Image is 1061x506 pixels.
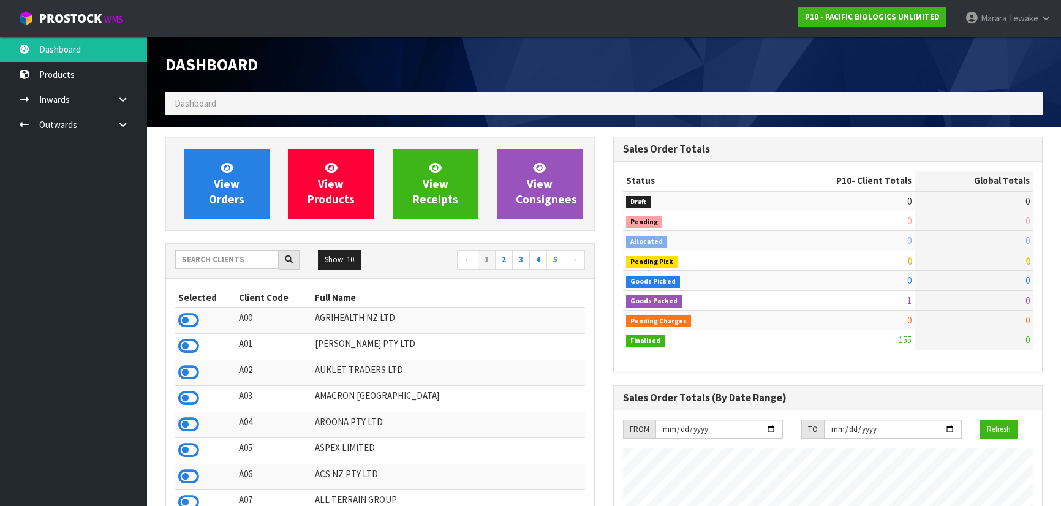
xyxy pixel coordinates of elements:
[209,160,244,206] span: View Orders
[312,438,585,464] td: ASPEX LIMITED
[312,308,585,334] td: AGRIHEALTH NZ LTD
[546,250,564,270] a: 5
[623,171,758,191] th: Status
[907,314,912,326] span: 0
[236,412,312,437] td: A04
[236,438,312,464] td: A05
[626,256,678,268] span: Pending Pick
[413,160,458,206] span: View Receipts
[478,250,496,270] a: 1
[623,143,1033,155] h3: Sales Order Totals
[495,250,513,270] a: 2
[899,334,912,346] span: 155
[236,464,312,489] td: A06
[308,160,355,206] span: View Products
[907,255,912,266] span: 0
[312,334,585,360] td: [PERSON_NAME] PTY LTD
[907,274,912,286] span: 0
[312,386,585,412] td: AMACRON [GEOGRAPHIC_DATA]
[626,196,651,208] span: Draft
[758,171,915,191] th: - Client Totals
[390,250,586,271] nav: Page navigation
[1025,334,1030,346] span: 0
[1008,12,1038,24] span: Tewake
[981,12,1006,24] span: Marara
[836,175,851,186] span: P10
[626,315,691,328] span: Pending Charges
[497,149,583,219] a: ViewConsignees
[798,7,946,27] a: P10 - PACIFIC BIOLOGICS UNLIMITED
[236,360,312,385] td: A02
[915,171,1033,191] th: Global Totals
[236,288,312,308] th: Client Code
[564,250,585,270] a: →
[1025,195,1030,207] span: 0
[236,334,312,360] td: A01
[626,216,662,228] span: Pending
[312,360,585,385] td: AUKLET TRADERS LTD
[175,288,236,308] th: Selected
[175,250,279,269] input: Search clients
[236,308,312,334] td: A00
[801,420,824,439] div: TO
[312,288,585,308] th: Full Name
[516,160,577,206] span: View Consignees
[457,250,478,270] a: ←
[626,276,680,288] span: Goods Picked
[318,250,361,270] button: Show: 10
[104,13,123,25] small: WMS
[393,149,478,219] a: ViewReceipts
[236,386,312,412] td: A03
[165,54,258,75] span: Dashboard
[980,420,1018,439] button: Refresh
[626,236,667,248] span: Allocated
[1025,215,1030,227] span: 0
[312,464,585,489] td: ACS NZ PTY LTD
[512,250,530,270] a: 3
[1025,314,1030,326] span: 0
[312,412,585,437] td: AROONA PTY LTD
[805,12,940,22] strong: P10 - PACIFIC BIOLOGICS UNLIMITED
[1025,255,1030,266] span: 0
[623,392,1033,404] h3: Sales Order Totals (By Date Range)
[175,97,216,109] span: Dashboard
[39,10,102,26] span: ProStock
[18,10,34,26] img: cube-alt.png
[626,295,682,308] span: Goods Packed
[529,250,547,270] a: 4
[623,420,655,439] div: FROM
[626,335,665,347] span: Finalised
[1025,274,1030,286] span: 0
[907,215,912,227] span: 0
[184,149,270,219] a: ViewOrders
[288,149,374,219] a: ViewProducts
[907,235,912,246] span: 0
[1025,295,1030,306] span: 0
[907,295,912,306] span: 1
[1025,235,1030,246] span: 0
[907,195,912,207] span: 0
